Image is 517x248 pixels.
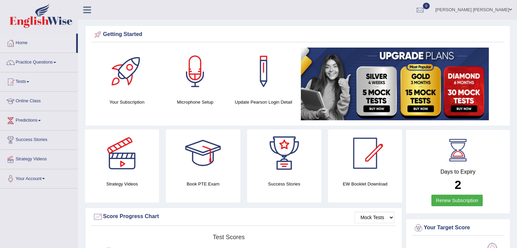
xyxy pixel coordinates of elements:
a: Predictions [0,111,78,128]
b: 2 [454,178,461,191]
h4: Book PTE Exam [166,180,240,188]
h4: Update Pearson Login Detail [233,99,294,106]
div: Getting Started [93,30,502,40]
div: Your Target Score [413,223,502,233]
a: Online Class [0,92,78,109]
h4: Success Stories [247,180,321,188]
h4: Days to Expiry [413,169,502,175]
span: 0 [423,3,430,9]
div: Score Progress Chart [93,212,394,222]
h4: EW Booklet Download [328,180,402,188]
a: Your Account [0,169,78,186]
h4: Your Subscription [96,99,158,106]
a: Strategy Videos [0,150,78,167]
tspan: Test scores [213,234,245,241]
a: Renew Subscription [431,195,483,206]
h4: Microphone Setup [165,99,226,106]
a: Tests [0,72,78,89]
a: Success Stories [0,130,78,147]
h4: Strategy Videos [85,180,159,188]
a: Practice Questions [0,53,78,70]
img: small5.jpg [301,48,489,120]
a: Home [0,34,76,51]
